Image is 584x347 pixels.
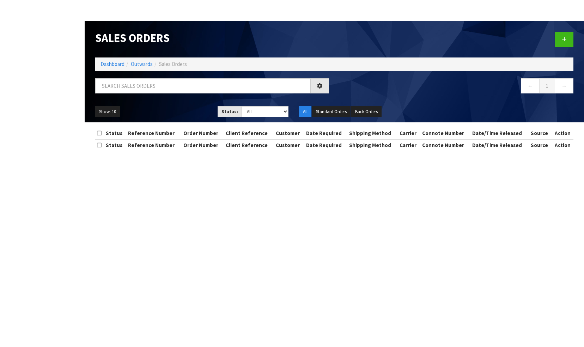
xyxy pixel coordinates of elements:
nav: Page navigation [340,78,573,96]
th: Source [529,128,552,139]
th: Date/Time Released [470,128,529,139]
a: ← [521,78,540,93]
button: Show: 10 [95,106,120,117]
strong: Status: [221,109,238,115]
th: Connote Number [420,139,470,151]
th: Order Number [182,128,224,139]
h1: Sales Orders [95,32,329,44]
th: Status [104,128,126,139]
th: Connote Number [420,128,470,139]
a: Dashboard [101,61,124,67]
th: Action [552,128,573,139]
th: Date Required [304,139,347,151]
th: Reference Number [126,139,182,151]
button: All [299,106,311,117]
th: Customer [274,128,304,139]
th: Carrier [398,128,420,139]
button: Back Orders [351,106,382,117]
span: Sales Orders [159,61,187,67]
th: Carrier [398,139,420,151]
th: Customer [274,139,304,151]
input: Search sales orders [95,78,311,93]
th: Source [529,139,552,151]
th: Shipping Method [347,139,397,151]
th: Order Number [182,139,224,151]
a: 1 [539,78,555,93]
th: Shipping Method [347,128,397,139]
th: Status [104,139,126,151]
th: Date Required [304,128,347,139]
a: → [555,78,573,93]
th: Date/Time Released [470,139,529,151]
a: Outwards [131,61,153,67]
th: Action [552,139,573,151]
button: Standard Orders [312,106,351,117]
th: Client Reference [224,128,274,139]
th: Reference Number [126,128,182,139]
th: Client Reference [224,139,274,151]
